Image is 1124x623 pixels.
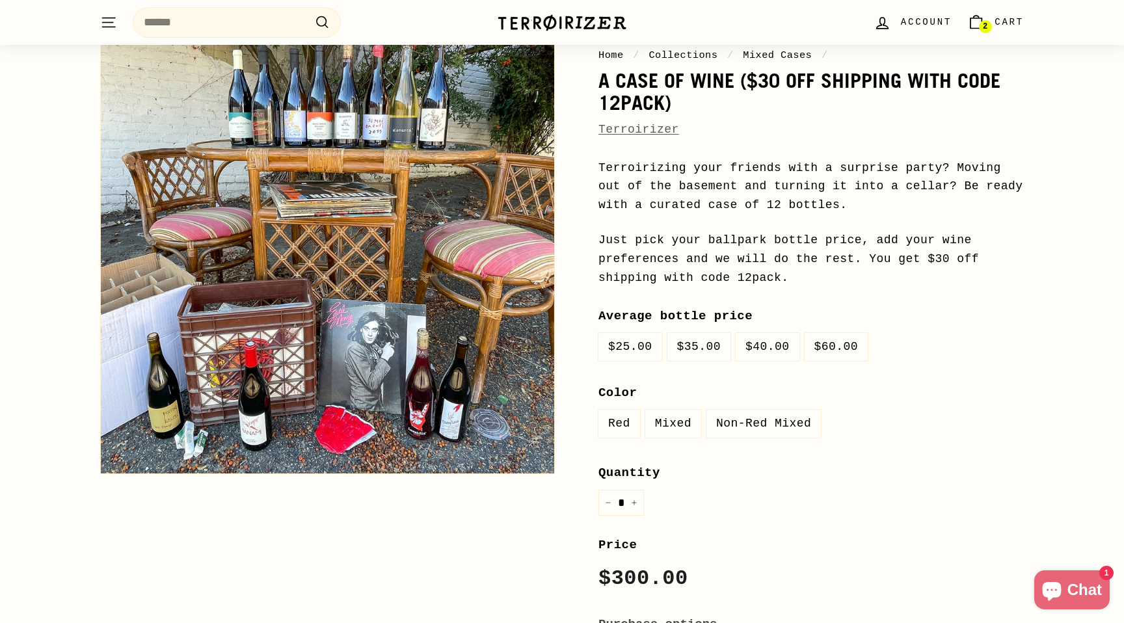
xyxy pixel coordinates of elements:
a: Mixed Cases [743,49,812,61]
span: Account [901,15,952,29]
label: Color [598,383,1024,403]
a: Collections [649,49,717,61]
label: Average bottle price [598,306,1024,326]
label: Quantity [598,463,1024,483]
button: Reduce item quantity by one [598,490,618,516]
label: Non-Red Mixed [706,410,821,438]
span: / [818,49,831,61]
span: 2 [983,22,987,31]
p: Terroirizing your friends with a surprise party? Moving out of the basement and turning it into a... [598,159,1024,215]
h1: A Case of Wine ($30 off shipping with code 12pack) [598,70,1024,113]
nav: breadcrumbs [598,47,1024,63]
label: Red [598,410,640,438]
a: Account [866,3,959,42]
label: $35.00 [667,333,731,361]
p: Just pick your ballpark bottle price, add your wine preferences and we will do the rest. You get ... [598,231,1024,287]
span: Cart [995,15,1024,29]
label: $25.00 [598,333,662,361]
label: $40.00 [736,333,799,361]
a: Terroirizer [598,123,679,136]
label: Price [598,535,1024,555]
span: / [724,49,737,61]
span: $300.00 [598,566,688,590]
a: Home [598,49,624,61]
a: Cart [959,3,1032,42]
inbox-online-store-chat: Shopify online store chat [1030,570,1114,613]
button: Increase item quantity by one [624,490,644,516]
label: $60.00 [805,333,868,361]
span: / [630,49,643,61]
input: quantity [598,490,644,516]
label: Mixed [645,410,701,438]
